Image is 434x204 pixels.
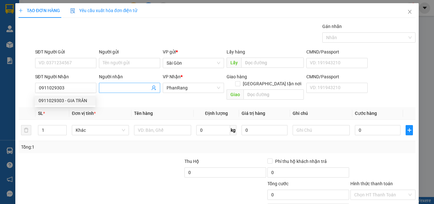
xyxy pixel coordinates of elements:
[401,3,419,21] button: Close
[99,48,160,55] div: Người gửi
[355,111,377,116] span: Cước hàng
[273,158,329,165] span: Phí thu hộ khách nhận trả
[184,159,199,164] span: Thu Hộ
[322,24,342,29] label: Gán nhãn
[76,125,125,135] span: Khác
[306,48,368,55] div: CMND/Passport
[38,111,43,116] span: SL
[407,9,412,14] span: close
[21,125,31,135] button: delete
[240,80,304,87] span: [GEOGRAPHIC_DATA] tận nơi
[39,9,63,39] b: Gửi khách hàng
[70,8,138,13] span: Yêu cầu xuất hóa đơn điện tử
[406,125,413,135] button: plus
[306,73,368,80] div: CMND/Passport
[163,48,224,55] div: VP gửi
[267,181,288,186] span: Tổng cước
[205,111,228,116] span: Định lượng
[70,8,75,13] img: icon
[72,111,96,116] span: Đơn vị tính
[99,73,160,80] div: Người nhận
[227,74,247,79] span: Giao hàng
[69,8,85,23] img: logo.jpg
[8,41,29,60] b: Thiện Trí
[227,58,241,68] span: Lấy
[406,128,413,133] span: plus
[35,48,96,55] div: SĐT Người Gửi
[35,73,96,80] div: SĐT Người Nhận
[227,49,245,54] span: Lấy hàng
[134,111,153,116] span: Tên hàng
[293,125,350,135] input: Ghi Chú
[350,181,393,186] label: Hình thức thanh toán
[19,8,23,13] span: plus
[242,111,265,116] span: Giá trị hàng
[54,24,88,29] b: [DOMAIN_NAME]
[35,95,95,106] div: 0911029303 - GIA TRÂN
[243,89,304,100] input: Dọc đường
[167,58,220,68] span: Sài Gòn
[227,89,243,100] span: Giao
[151,85,156,90] span: user-add
[19,8,60,13] span: TẠO ĐƠN HÀNG
[21,144,168,151] div: Tổng: 1
[290,107,352,120] th: Ghi chú
[242,125,288,135] input: 0
[230,125,236,135] span: kg
[167,83,220,93] span: PhanRang
[54,30,88,38] li: (c) 2017
[163,74,181,79] span: VP Nhận
[39,97,92,104] div: 0911029303 - GIA TRÂN
[241,58,304,68] input: Dọc đường
[134,125,191,135] input: VD: Bàn, Ghế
